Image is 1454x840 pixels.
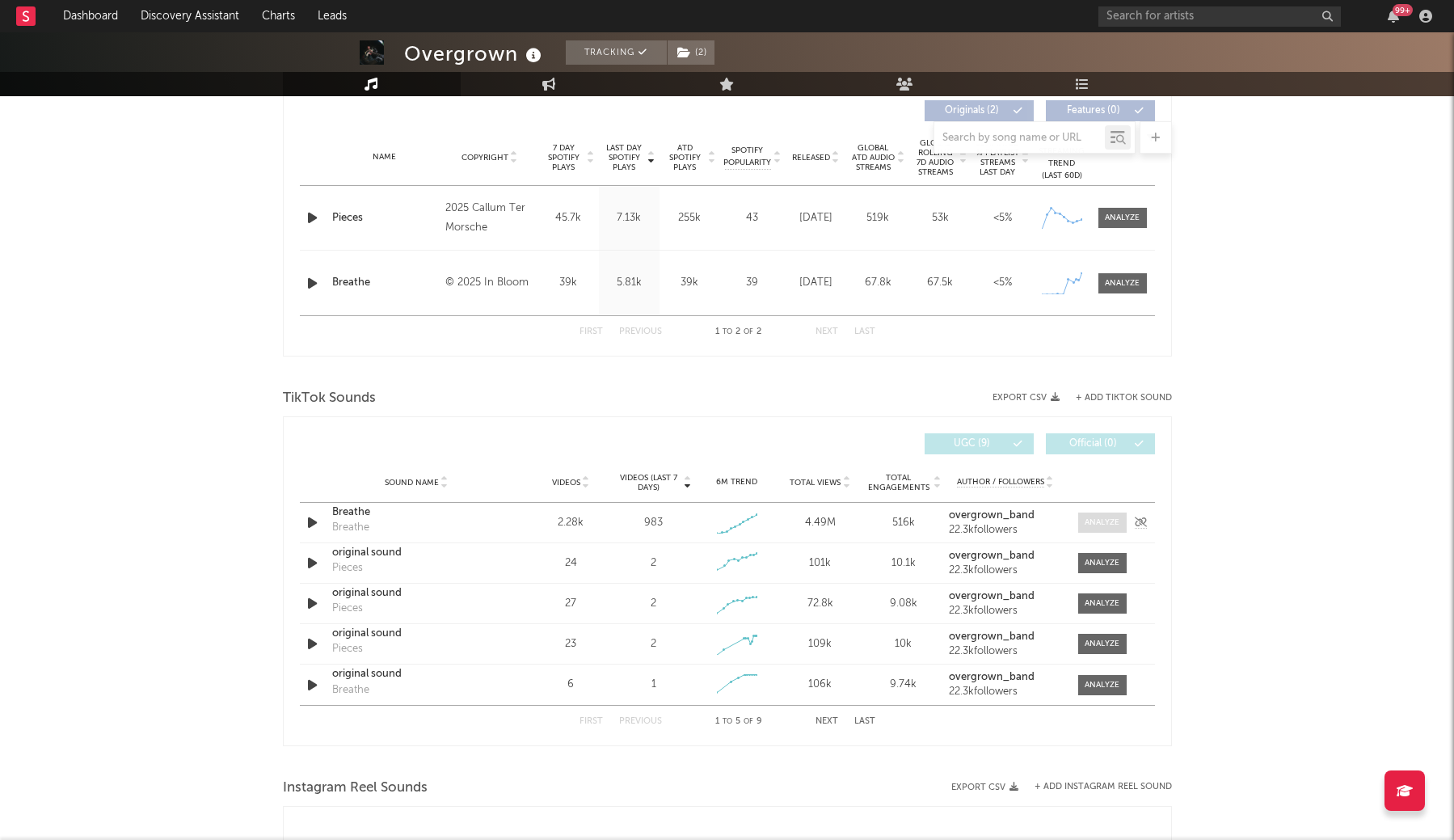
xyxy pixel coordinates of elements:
div: 2 [651,555,656,572]
div: 27 [533,596,609,612]
span: ( 2 ) [667,40,715,65]
div: [DATE] [789,275,843,291]
span: Estimated % Playlist Streams Last Day [976,138,1020,177]
button: Previous [619,717,662,726]
div: original sound [332,626,501,642]
div: Breathe [332,682,369,699]
a: original sound [332,545,501,561]
div: 10k [866,636,941,652]
div: Overgrown [404,40,546,67]
a: overgrown_band [949,672,1061,683]
button: + Add TikTok Sound [1060,394,1172,403]
div: 9.08k [866,596,941,612]
span: Videos (last 7 days) [616,473,681,492]
span: Spotify Popularity [723,145,771,169]
button: Last [854,327,875,336]
div: + Add Instagram Reel Sound [1018,783,1172,791]
div: 22.3k followers [949,646,1061,657]
div: 2 [651,636,656,652]
div: 983 [644,515,663,531]
button: + Add Instagram Reel Sound [1035,783,1172,791]
div: 39k [542,275,595,291]
div: 9.74k [866,677,941,693]
div: 22.3k followers [949,565,1061,576]
a: overgrown_band [949,510,1061,521]
span: to [723,328,732,336]
div: 53k [913,210,967,226]
a: original sound [332,666,501,682]
a: Breathe [332,275,438,291]
button: UGC(9) [925,433,1034,454]
span: Features ( 0 ) [1056,106,1131,116]
div: 72.8k [782,596,858,612]
span: ATD Spotify Plays [664,143,706,172]
div: 1 2 2 [694,323,783,342]
button: Next [816,327,838,336]
strong: overgrown_band [949,510,1035,521]
div: Name [332,151,438,163]
div: 39k [664,275,716,291]
button: Tracking [566,40,667,65]
div: 99 + [1393,4,1413,16]
span: of [744,718,753,725]
button: Last [854,717,875,726]
a: overgrown_band [949,631,1061,643]
div: 519k [851,210,905,226]
span: to [723,718,732,725]
span: Instagram Reel Sounds [283,779,428,798]
span: Official ( 0 ) [1056,439,1131,449]
div: 106k [782,677,858,693]
div: 2.28k [533,515,609,531]
button: Next [816,717,838,726]
div: 5.81k [603,275,655,291]
button: Previous [619,327,662,336]
div: 2 [651,596,656,612]
span: Total Views [790,478,841,488]
div: Pieces [332,641,363,657]
span: Global ATD Audio Streams [851,143,896,172]
div: <5% [976,275,1030,291]
div: Breathe [332,520,369,536]
button: First [579,717,603,726]
span: Sound Name [385,478,439,488]
a: original sound [332,585,501,602]
span: Total Engagements [866,473,931,492]
button: Export CSV [993,393,1060,403]
div: 45.7k [542,210,595,226]
span: of [744,328,753,336]
div: 22.3k followers [949,525,1061,536]
div: 24 [533,555,609,572]
div: 2025 Callum Ter Morsche [445,199,533,238]
span: Author / Followers [957,477,1044,488]
strong: overgrown_band [949,631,1035,642]
div: © 2025 In Bloom [445,273,533,293]
button: (2) [668,40,714,65]
span: Copyright [461,153,508,163]
button: Official(0) [1046,433,1155,454]
button: Originals(2) [925,100,1034,121]
button: 99+ [1388,10,1399,23]
button: + Add TikTok Sound [1076,394,1172,403]
input: Search by song name or URL [934,132,1105,145]
div: 255k [664,210,716,226]
div: Pieces [332,601,363,617]
div: 6M Trend [699,476,774,488]
span: Global Rolling 7D Audio Streams [913,138,958,177]
div: 7.13k [603,210,655,226]
strong: overgrown_band [949,672,1035,682]
button: Export CSV [951,783,1018,792]
span: TikTok Sounds [283,389,376,408]
a: Breathe [332,504,501,521]
span: Released [792,153,830,163]
div: 67.5k [913,275,967,291]
div: 1 5 9 [694,712,783,732]
div: 67.8k [851,275,905,291]
a: overgrown_band [949,591,1061,602]
div: 101k [782,555,858,572]
div: 4.49M [782,515,858,531]
div: 10.1k [866,555,941,572]
span: Originals ( 2 ) [935,106,1009,116]
div: [DATE] [789,210,843,226]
